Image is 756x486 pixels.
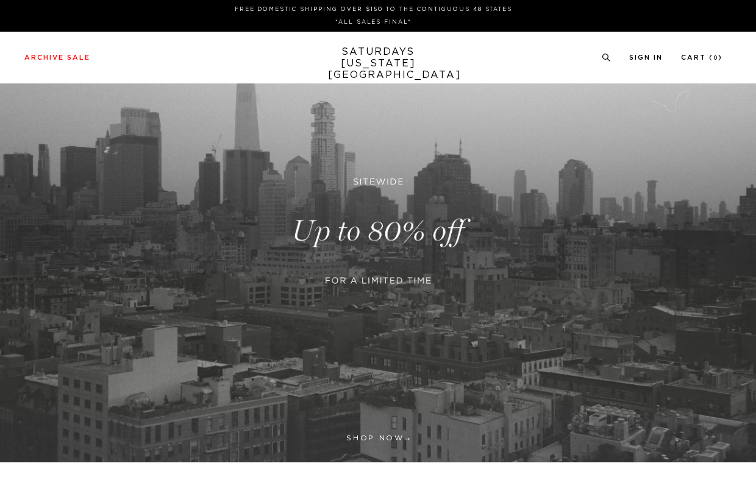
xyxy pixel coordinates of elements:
a: SATURDAYS[US_STATE][GEOGRAPHIC_DATA] [328,46,429,81]
a: Sign In [629,54,663,61]
a: Cart (0) [681,54,722,61]
p: *ALL SALES FINAL* [29,18,718,27]
a: Archive Sale [24,54,90,61]
small: 0 [713,55,718,61]
p: FREE DOMESTIC SHIPPING OVER $150 TO THE CONTIGUOUS 48 STATES [29,5,718,14]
